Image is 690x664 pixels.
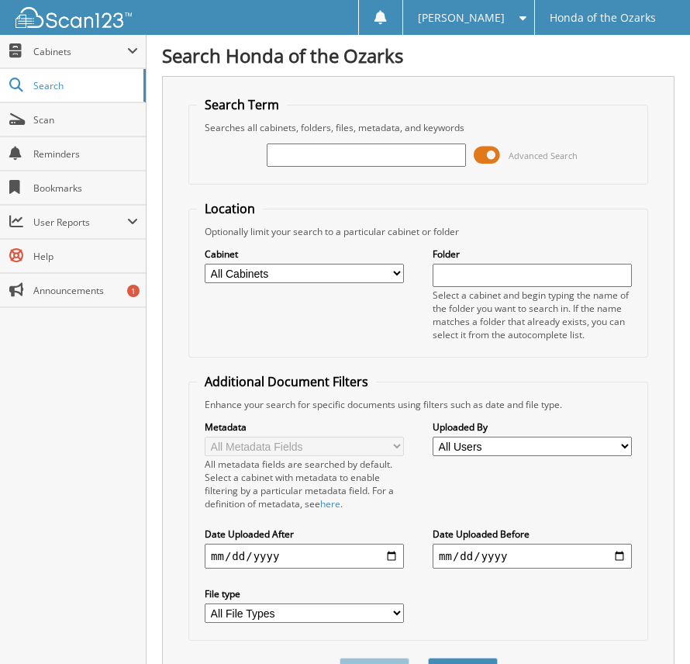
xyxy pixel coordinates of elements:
label: Date Uploaded Before [433,527,632,541]
a: here [320,497,340,510]
div: Select a cabinet and begin typing the name of the folder you want to search in. If the name match... [433,289,632,341]
div: 1 [127,285,140,297]
div: Optionally limit your search to a particular cabinet or folder [197,225,640,238]
span: Reminders [33,147,138,161]
span: Advanced Search [509,150,578,161]
legend: Search Term [197,96,287,113]
label: Metadata [205,420,404,434]
span: User Reports [33,216,127,229]
span: Scan [33,113,138,126]
span: Announcements [33,284,138,297]
span: Honda of the Ozarks [550,13,656,22]
input: start [205,544,404,569]
span: [PERSON_NAME] [418,13,505,22]
h1: Search Honda of the Ozarks [162,43,674,68]
label: Cabinet [205,247,404,261]
iframe: Chat Widget [612,590,690,664]
input: end [433,544,632,569]
div: Enhance your search for specific documents using filters such as date and file type. [197,398,640,411]
span: Bookmarks [33,182,138,195]
label: Uploaded By [433,420,632,434]
div: Searches all cabinets, folders, files, metadata, and keywords [197,121,640,134]
legend: Additional Document Filters [197,373,376,390]
img: scan123-logo-white.svg [16,7,132,28]
span: Search [33,79,136,92]
label: Folder [433,247,632,261]
div: All metadata fields are searched by default. Select a cabinet with metadata to enable filtering b... [205,458,404,510]
span: Help [33,250,138,263]
legend: Location [197,200,263,217]
span: Cabinets [33,45,127,58]
label: File type [205,587,404,600]
label: Date Uploaded After [205,527,404,541]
